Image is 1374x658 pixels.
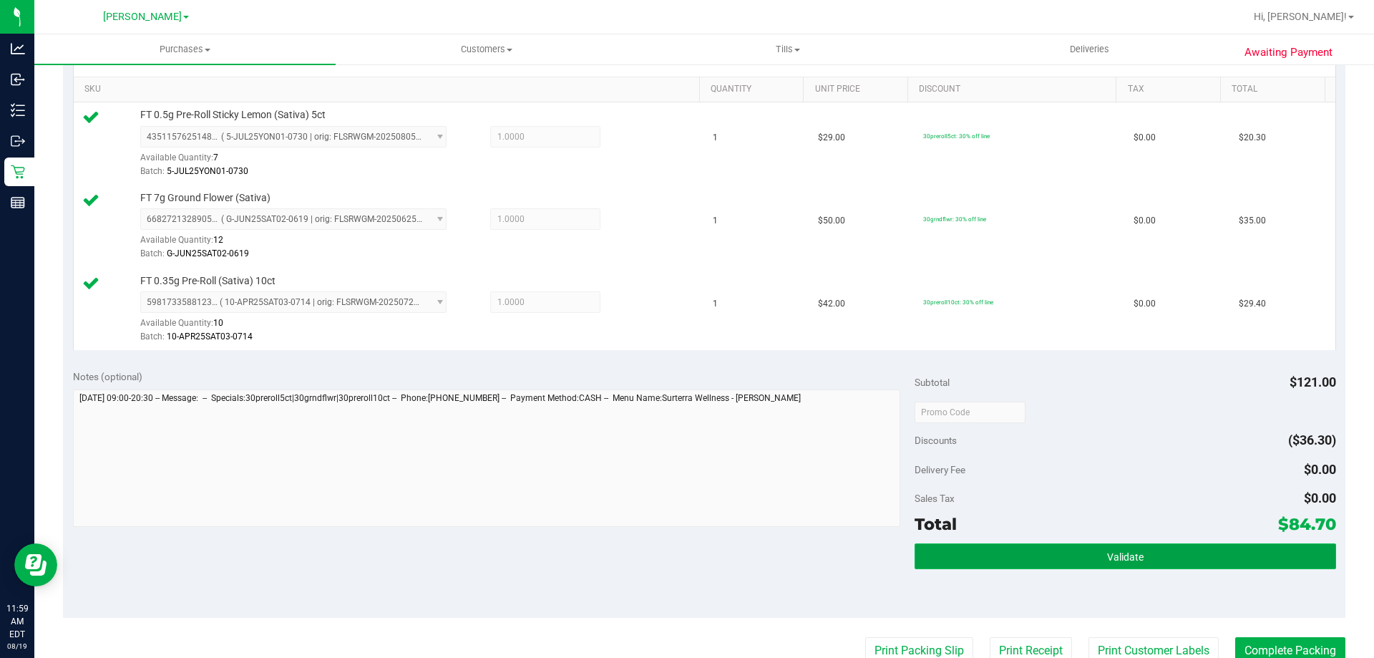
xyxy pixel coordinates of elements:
[923,216,986,223] span: 30grndflwr: 30% off line
[1107,551,1144,563] span: Validate
[638,43,937,56] span: Tills
[167,332,253,342] span: 10-APR25SAT03-0714
[1134,131,1156,145] span: $0.00
[11,103,25,117] inline-svg: Inventory
[915,464,965,475] span: Delivery Fee
[919,84,1111,95] a: Discount
[140,108,326,122] span: FT 0.5g Pre-Roll Sticky Lemon (Sativa) 5ct
[34,43,336,56] span: Purchases
[73,371,142,382] span: Notes (optional)
[167,248,249,258] span: G-JUN25SAT02-0619
[1288,432,1336,447] span: ($36.30)
[713,214,718,228] span: 1
[213,235,223,245] span: 12
[140,147,462,175] div: Available Quantity:
[140,230,462,258] div: Available Quantity:
[1254,11,1347,22] span: Hi, [PERSON_NAME]!
[11,134,25,148] inline-svg: Outbound
[140,248,165,258] span: Batch:
[34,34,336,64] a: Purchases
[1304,462,1336,477] span: $0.00
[923,132,990,140] span: 30preroll5ct: 30% off line
[818,214,845,228] span: $50.00
[939,34,1240,64] a: Deliveries
[11,165,25,179] inline-svg: Retail
[1232,84,1319,95] a: Total
[140,274,276,288] span: FT 0.35g Pre-Roll (Sativa) 10ct
[1244,44,1332,61] span: Awaiting Payment
[11,195,25,210] inline-svg: Reports
[915,377,950,388] span: Subtotal
[103,11,182,23] span: [PERSON_NAME]
[84,84,693,95] a: SKU
[1239,214,1266,228] span: $35.00
[915,402,1025,423] input: Promo Code
[1290,374,1336,390] span: $121.00
[1239,297,1266,311] span: $29.40
[1134,214,1156,228] span: $0.00
[713,131,718,145] span: 1
[915,543,1335,569] button: Validate
[140,332,165,342] span: Batch:
[140,313,462,341] div: Available Quantity:
[923,299,993,306] span: 30preroll10ct: 30% off line
[167,166,248,176] span: 5-JUL25YON01-0730
[336,43,636,56] span: Customers
[14,543,57,586] iframe: Resource center
[713,297,718,311] span: 1
[815,84,902,95] a: Unit Price
[818,131,845,145] span: $29.00
[6,602,28,641] p: 11:59 AM EDT
[1134,297,1156,311] span: $0.00
[213,153,218,163] span: 7
[336,34,637,64] a: Customers
[637,34,938,64] a: Tills
[915,427,957,453] span: Discounts
[1051,43,1129,56] span: Deliveries
[1278,514,1336,534] span: $84.70
[818,297,845,311] span: $42.00
[11,72,25,87] inline-svg: Inbound
[915,493,955,504] span: Sales Tax
[1128,84,1215,95] a: Tax
[140,166,165,176] span: Batch:
[11,42,25,56] inline-svg: Analytics
[1239,131,1266,145] span: $20.30
[213,318,223,328] span: 10
[711,84,798,95] a: Quantity
[1304,490,1336,505] span: $0.00
[140,191,271,205] span: FT 7g Ground Flower (Sativa)
[915,514,957,534] span: Total
[6,641,28,652] p: 08/19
